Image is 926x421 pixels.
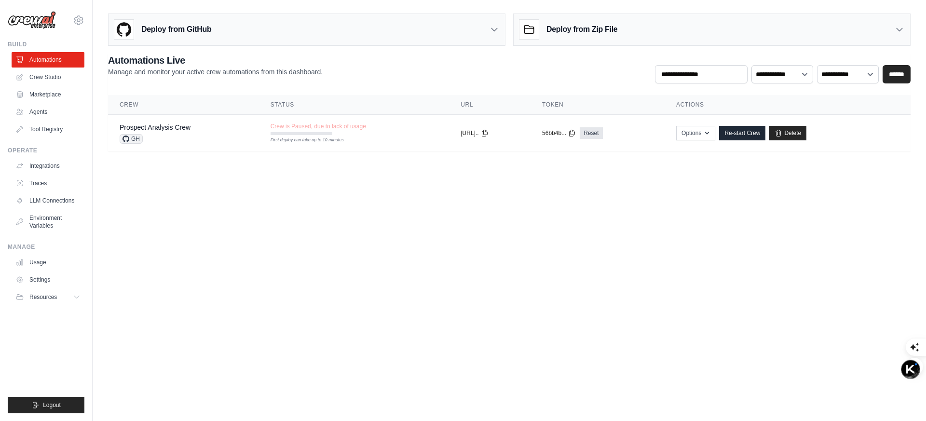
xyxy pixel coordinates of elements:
[29,293,57,301] span: Resources
[108,95,259,115] th: Crew
[12,176,84,191] a: Traces
[769,126,806,140] a: Delete
[12,272,84,287] a: Settings
[580,127,602,139] a: Reset
[271,137,332,144] div: First deploy can take up to 10 minutes
[12,193,84,208] a: LLM Connections
[8,147,84,154] div: Operate
[12,87,84,102] a: Marketplace
[12,69,84,85] a: Crew Studio
[8,11,56,29] img: Logo
[120,134,143,144] span: GH
[141,24,211,35] h3: Deploy from GitHub
[114,20,134,39] img: GitHub Logo
[12,210,84,233] a: Environment Variables
[546,24,617,35] h3: Deploy from Zip File
[8,41,84,48] div: Build
[12,289,84,305] button: Resources
[449,95,531,115] th: URL
[8,243,84,251] div: Manage
[12,52,84,68] a: Automations
[542,129,576,137] button: 56bb4b...
[108,54,323,67] h2: Automations Live
[12,104,84,120] a: Agents
[531,95,665,115] th: Token
[271,122,366,130] span: Crew is Paused, due to lack of usage
[12,158,84,174] a: Integrations
[665,95,911,115] th: Actions
[12,122,84,137] a: Tool Registry
[120,123,191,131] a: Prospect Analysis Crew
[43,401,61,409] span: Logout
[108,67,323,77] p: Manage and monitor your active crew automations from this dashboard.
[259,95,449,115] th: Status
[676,126,715,140] button: Options
[719,126,765,140] a: Re-start Crew
[8,397,84,413] button: Logout
[12,255,84,270] a: Usage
